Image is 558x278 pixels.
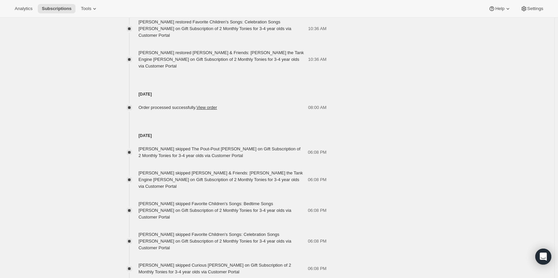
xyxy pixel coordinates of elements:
span: 06:08 PM [308,176,327,183]
span: 06:08 PM [308,207,327,214]
span: 06:08 PM [308,265,327,272]
h4: [DATE] [119,132,327,139]
span: [PERSON_NAME] skipped Favorite Children's Songs: Celebration Songs [PERSON_NAME] on Gift Subscrip... [139,232,291,250]
span: 10:36 AM [308,56,326,63]
span: [PERSON_NAME] skipped Curious [PERSON_NAME] on Gift Subscription of 2 Monthly Tonies for 3-4 year... [139,263,291,274]
h4: [DATE] [119,91,327,98]
span: Settings [527,6,543,11]
button: Help [484,4,515,13]
span: [PERSON_NAME] skipped [PERSON_NAME] & Friends: [PERSON_NAME] the Tank Engine [PERSON_NAME] on Gif... [139,170,303,189]
span: Analytics [15,6,32,11]
span: Subscriptions [42,6,72,11]
span: [PERSON_NAME] restored [PERSON_NAME] & Friends: [PERSON_NAME] the Tank Engine [PERSON_NAME] on Gi... [139,50,304,68]
span: 08:00 AM [308,104,326,111]
span: [PERSON_NAME] skipped The Pout-Pout [PERSON_NAME] on Gift Subscription of 2 Monthly Tonies for 3-... [139,146,301,158]
button: Subscriptions [38,4,76,13]
span: Help [495,6,504,11]
a: View order [196,105,217,110]
div: Open Intercom Messenger [535,249,551,265]
span: 06:08 PM [308,149,327,156]
span: [PERSON_NAME] skipped Favorite Children's Songs: Bedtime Songs [PERSON_NAME] on Gift Subscription... [139,201,291,220]
span: 06:08 PM [308,238,327,245]
button: Analytics [11,4,36,13]
button: Tools [77,4,102,13]
span: Order processed successfully. [139,105,217,110]
button: Settings [517,4,547,13]
span: Tools [81,6,91,11]
span: [PERSON_NAME] restored Favorite Children's Songs: Celebration Songs [PERSON_NAME] on Gift Subscri... [139,19,291,38]
span: 10:36 AM [308,25,326,32]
